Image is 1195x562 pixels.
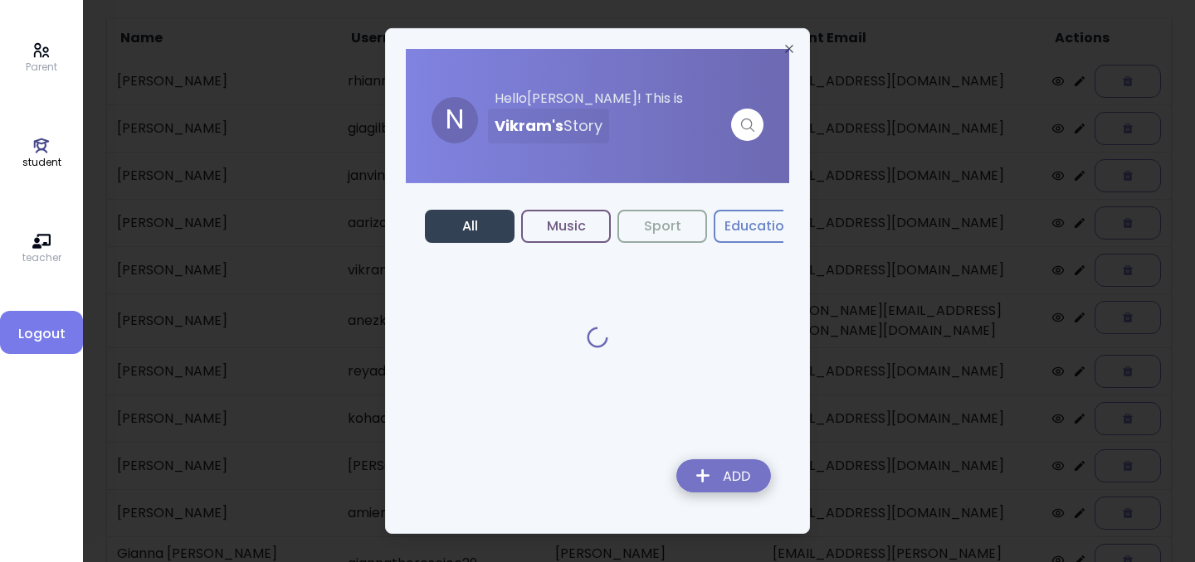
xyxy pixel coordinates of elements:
span: Story [563,115,602,136]
h3: Vikram 's [495,109,602,143]
p: Hello [PERSON_NAME] ! This is [488,89,763,109]
button: Education [714,210,803,243]
div: N [432,97,478,143]
img: addRecordLogo [663,449,784,508]
button: Sport [617,210,707,243]
button: All [425,210,515,243]
button: Music [521,210,611,243]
